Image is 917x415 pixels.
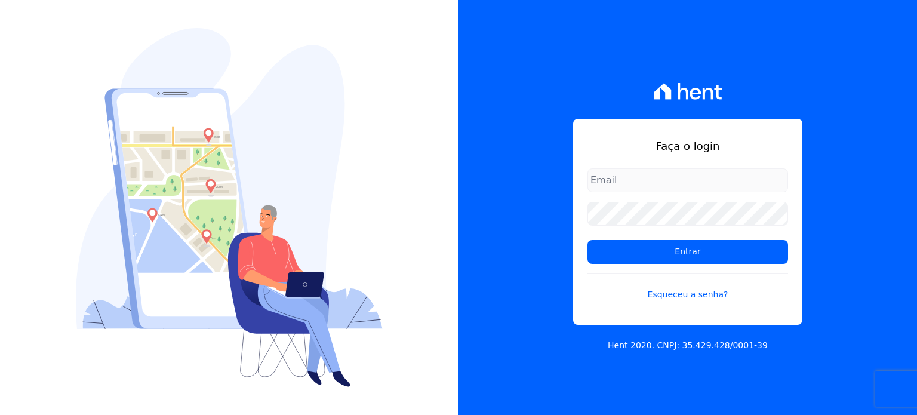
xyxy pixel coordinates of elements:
[587,138,788,154] h1: Faça o login
[76,28,383,387] img: Login
[587,240,788,264] input: Entrar
[608,339,768,352] p: Hent 2020. CNPJ: 35.429.428/0001-39
[587,273,788,301] a: Esqueceu a senha?
[587,168,788,192] input: Email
